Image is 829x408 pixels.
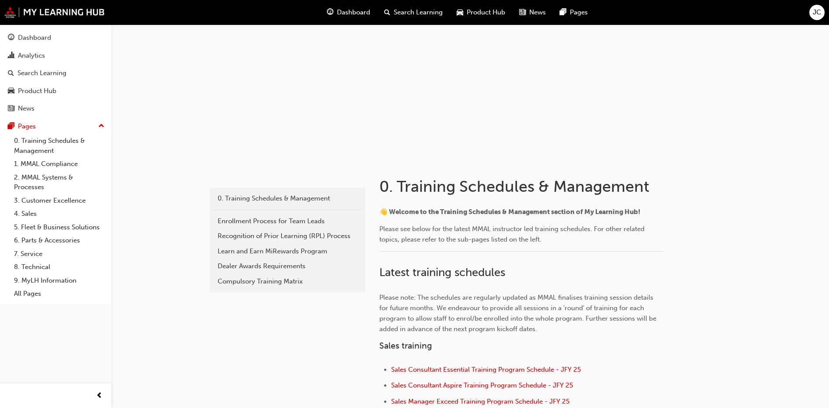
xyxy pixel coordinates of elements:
a: 5. Fleet & Business Solutions [10,221,108,234]
button: JC [809,5,825,20]
h1: 0. Training Schedules & Management [379,177,666,196]
span: guage-icon [8,34,14,42]
a: search-iconSearch Learning [377,3,450,21]
a: car-iconProduct Hub [450,3,512,21]
div: Recognition of Prior Learning (RPL) Process [218,231,357,241]
button: DashboardAnalyticsSearch LearningProduct HubNews [3,28,108,118]
a: All Pages [10,287,108,301]
span: Dashboard [337,7,370,17]
a: 3. Customer Excellence [10,194,108,207]
span: pages-icon [560,7,566,18]
span: guage-icon [327,7,333,18]
a: Learn and Earn MiRewards Program [213,244,362,259]
span: search-icon [384,7,390,18]
div: Analytics [18,51,45,61]
span: Search Learning [394,7,443,17]
span: Latest training schedules [379,266,505,279]
a: Dealer Awards Requirements [213,259,362,274]
a: 6. Parts & Accessories [10,234,108,247]
div: Product Hub [18,86,56,96]
span: JC [813,7,821,17]
a: guage-iconDashboard [320,3,377,21]
a: Search Learning [3,65,108,81]
div: Dashboard [18,33,51,43]
a: Sales Manager Exceed Training Program Schedule - JFY 25 [391,398,569,405]
span: news-icon [519,7,526,18]
a: Enrollment Process for Team Leads [213,214,362,229]
a: 1. MMAL Compliance [10,157,108,171]
span: Please see below for the latest MMAL instructor led training schedules. For other related topics,... [379,225,646,243]
span: Product Hub [467,7,505,17]
div: Search Learning [17,68,66,78]
a: Product Hub [3,83,108,99]
span: prev-icon [96,391,103,401]
span: Pages [570,7,588,17]
img: mmal [4,7,105,18]
span: Please note: The schedules are regularly updated as MMAL finalises training session details for f... [379,294,658,333]
span: search-icon [8,69,14,77]
div: Pages [18,121,36,131]
span: News [529,7,546,17]
a: Sales Consultant Aspire Training Program Schedule - JFY 25 [391,381,573,389]
span: car-icon [457,7,463,18]
div: Enrollment Process for Team Leads [218,216,357,226]
a: 2. MMAL Systems & Processes [10,171,108,194]
div: News [18,104,35,114]
span: car-icon [8,87,14,95]
div: Compulsory Training Matrix [218,277,357,287]
a: Compulsory Training Matrix [213,274,362,289]
a: 0. Training Schedules & Management [10,134,108,157]
a: pages-iconPages [553,3,595,21]
button: Pages [3,118,108,135]
a: Analytics [3,48,108,64]
span: chart-icon [8,52,14,60]
a: 4. Sales [10,207,108,221]
a: Dashboard [3,30,108,46]
span: news-icon [8,105,14,113]
span: up-icon [98,121,104,132]
a: news-iconNews [512,3,553,21]
div: Dealer Awards Requirements [218,261,357,271]
a: Recognition of Prior Learning (RPL) Process [213,228,362,244]
div: 0. Training Schedules & Management [218,194,357,204]
a: 9. MyLH Information [10,274,108,287]
span: Sales training [379,341,432,351]
a: 7. Service [10,247,108,261]
a: 0. Training Schedules & Management [213,191,362,206]
a: News [3,100,108,117]
div: Learn and Earn MiRewards Program [218,246,357,256]
a: Sales Consultant Essential Training Program Schedule - JFY 25 [391,366,581,373]
span: 👋 Welcome to the Training Schedules & Management section of My Learning Hub! [379,208,640,216]
a: 8. Technical [10,260,108,274]
span: pages-icon [8,123,14,131]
